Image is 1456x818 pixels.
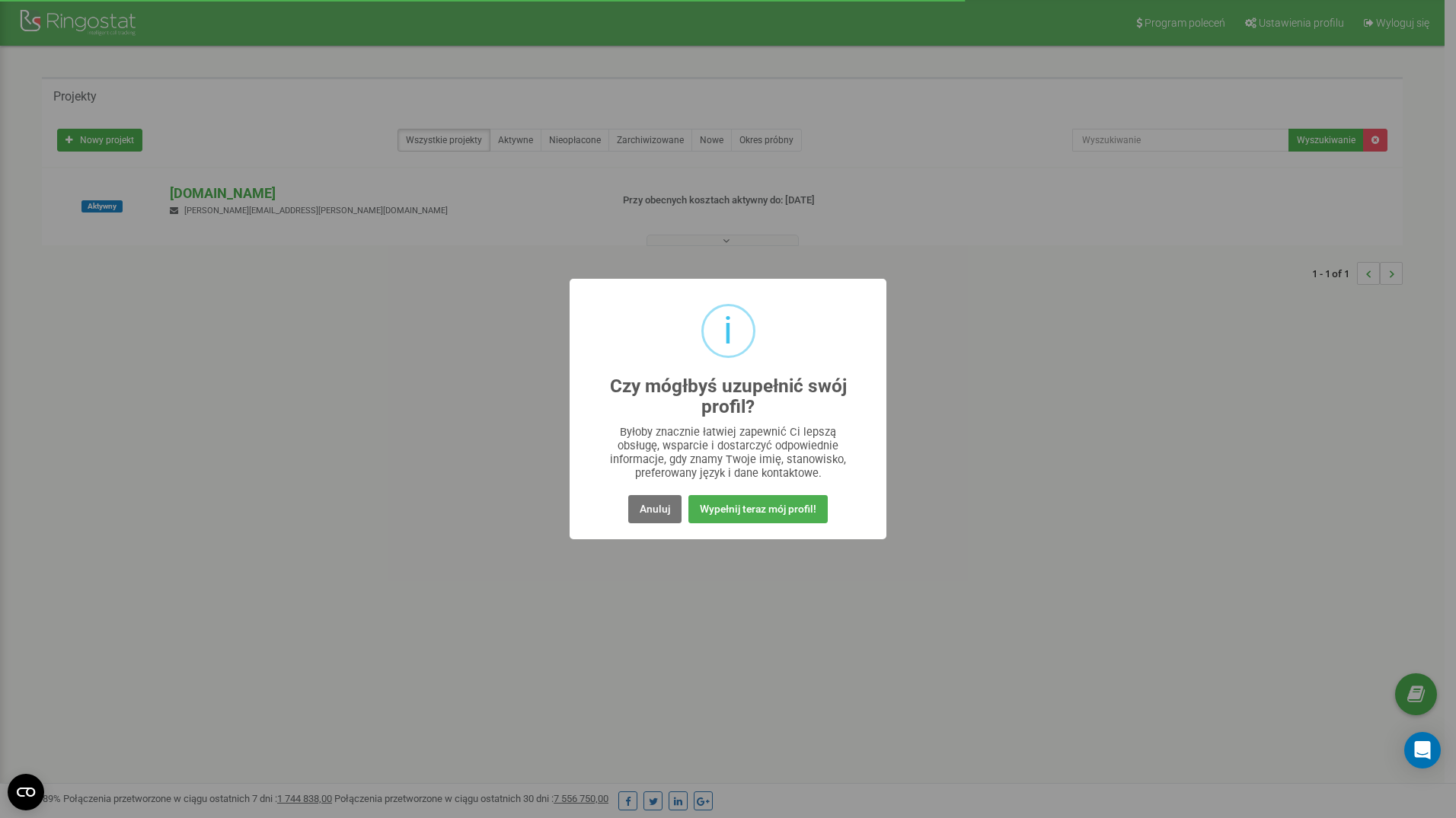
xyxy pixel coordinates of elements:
button: Anuluj [628,495,682,523]
h2: Czy mógłbyś uzupełnić swój profil? [600,376,857,417]
div: i [723,306,733,356]
button: Wypełnij teraz mój profil! [688,495,828,523]
button: Open CMP widget [8,774,44,810]
div: Byłoby znacznie łatwiej zapewnić Ci lepszą obsługę, wsparcie i dostarczyć odpowiednie informacje,... [600,425,857,480]
div: Open Intercom Messenger [1404,732,1441,768]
